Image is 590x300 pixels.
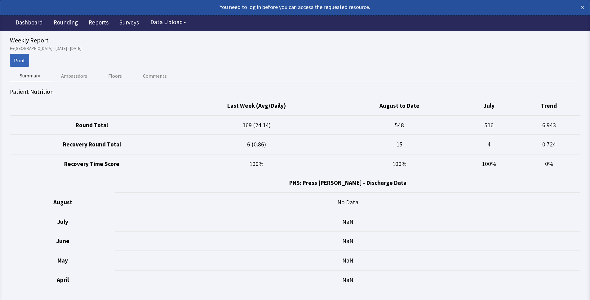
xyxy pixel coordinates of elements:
a: Surveys [115,15,144,31]
th: April [10,270,115,289]
span: NaN [342,237,353,245]
button: Summary [10,69,50,82]
button: Print [10,54,29,67]
td: 100% [459,154,518,173]
a: Reports [84,15,113,31]
p: H+[GEOGRAPHIC_DATA] - [DATE] - [DATE] [10,45,580,51]
td: 15 [339,135,460,154]
td: 100% [174,154,339,173]
button: Comments [133,69,177,82]
button: × [581,3,584,13]
button: Data Upload [147,16,190,28]
td: 548 [339,115,460,135]
button: Ambassdors [51,69,97,82]
div: You need to log in before you can access the requested resource. [6,3,526,11]
th: May [10,251,115,270]
td: 0.724 [518,135,580,154]
th: June [10,231,115,251]
th: August to Date [339,96,460,115]
span: Print [14,57,25,64]
td: Round Total [10,115,174,135]
td: 169 (24.14) [174,115,339,135]
button: Floors [98,69,132,82]
td: Recovery Time Score [10,154,174,173]
td: 6 (0.86) [174,135,339,154]
th: August [10,193,115,212]
td: 0% [518,154,580,173]
th: PNS: Press [PERSON_NAME] - Discharge Data [115,173,580,193]
td: 100% [339,154,460,173]
h1: Patient Nutrition [10,87,580,96]
th: Last Week (Avg/Daily) [174,96,339,115]
td: 4 [459,135,518,154]
a: Rounding [49,15,82,31]
td: Recovery Round Total [10,135,174,154]
span: NaN [342,218,353,225]
td: 516 [459,115,518,135]
th: Trend [518,96,580,115]
td: 6.943 [518,115,580,135]
div: Weekly Report [10,36,580,45]
th: July [459,96,518,115]
span: NaN [342,257,353,264]
span: No Data [337,198,358,206]
a: Dashboard [11,15,47,31]
span: NaN [342,276,353,284]
th: July [10,212,115,232]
